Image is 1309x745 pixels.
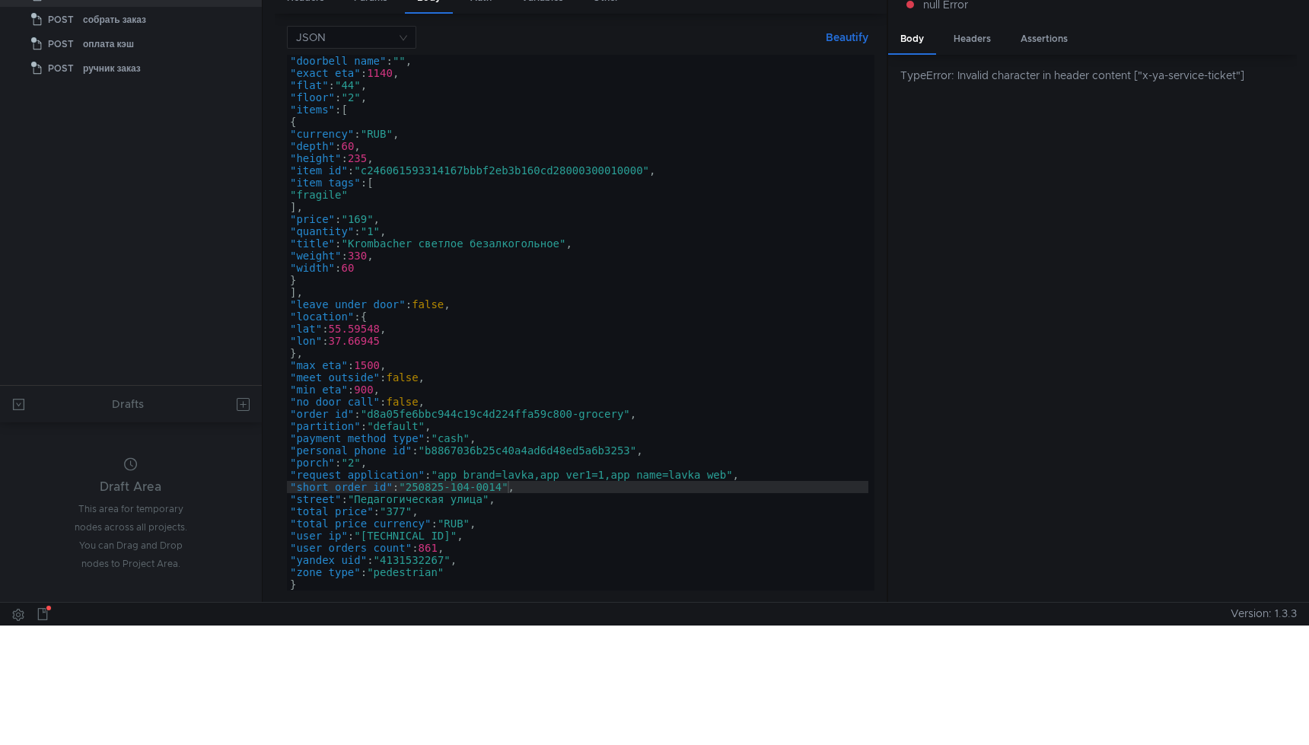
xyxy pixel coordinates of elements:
[820,28,874,46] button: Beautify
[83,8,146,31] div: собрать заказ
[48,8,74,31] span: POST
[83,57,141,80] div: ручник заказ
[1008,25,1080,53] div: Assertions
[112,395,144,413] div: Drafts
[48,57,74,80] span: POST
[941,25,1003,53] div: Headers
[48,33,74,56] span: POST
[83,33,134,56] div: оплата кэш
[1231,603,1297,625] span: Version: 1.3.3
[900,67,1297,84] div: TypeError: Invalid character in header content ["x-ya-service-ticket"]
[888,25,936,55] div: Body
